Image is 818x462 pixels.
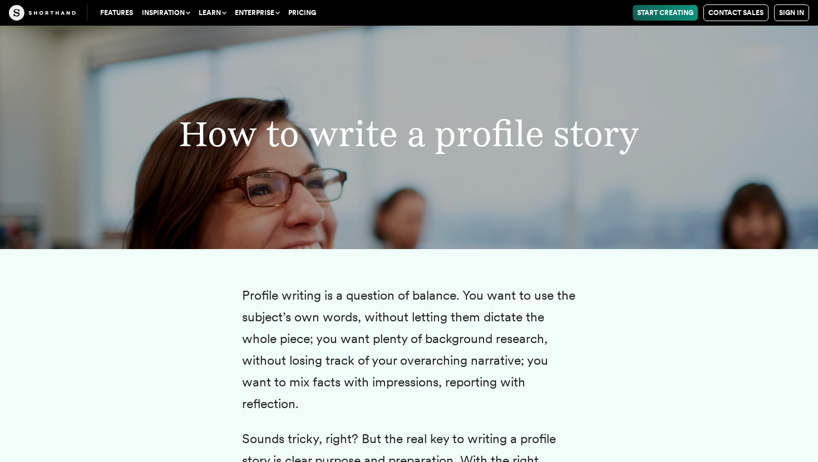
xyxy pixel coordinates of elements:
a: Start Creating [633,5,698,21]
a: Sign in [774,4,809,21]
p: Profile writing is a question of balance. You want to use the subject’s own words, without lettin... [242,285,576,415]
h2: How to write a profile story [93,116,724,152]
button: Inspiration [137,5,194,21]
button: Enterprise [230,5,284,21]
a: Features [96,5,137,21]
img: The Craft [9,5,76,21]
button: Learn [194,5,230,21]
a: Pricing [284,5,321,21]
a: Contact Sales [703,4,768,21]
